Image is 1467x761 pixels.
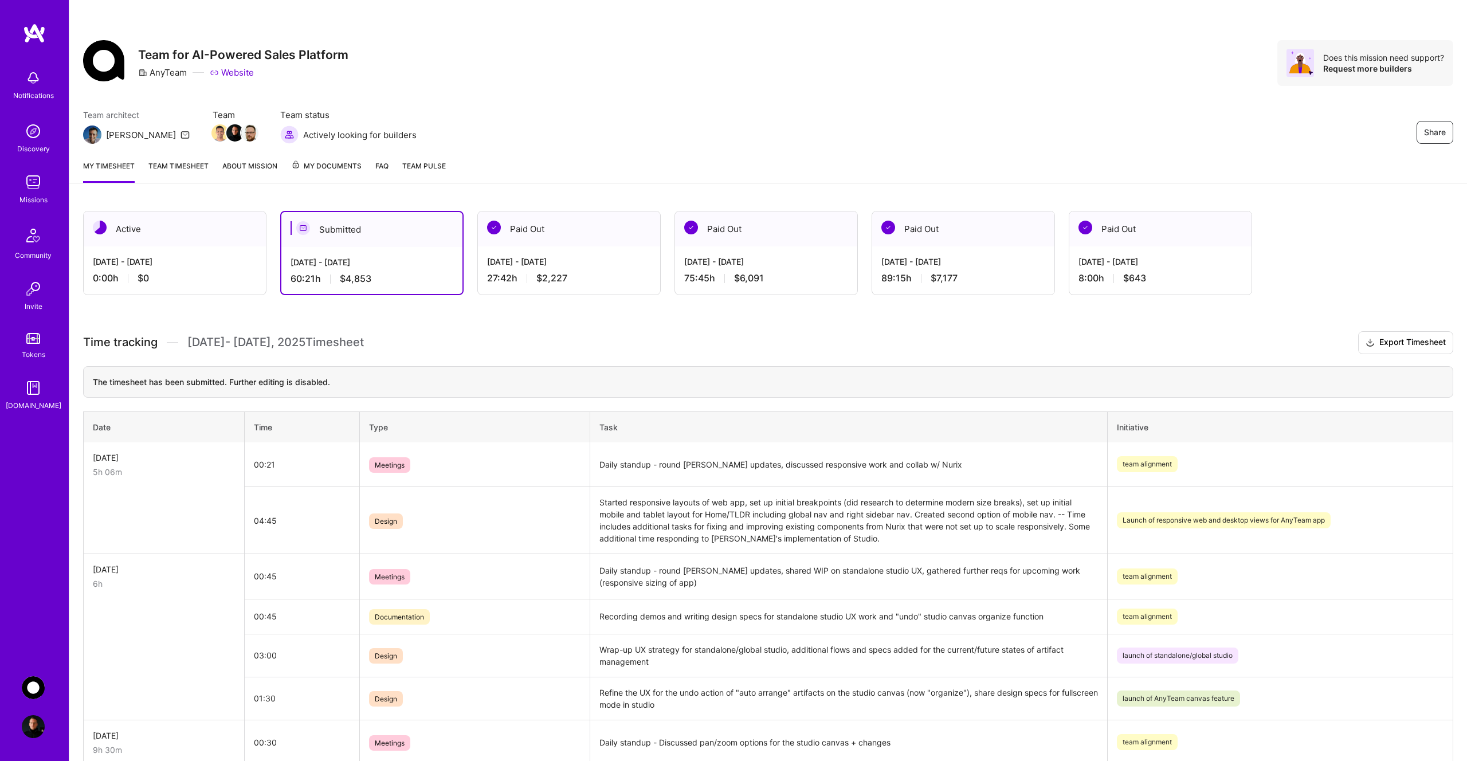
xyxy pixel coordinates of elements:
[1117,648,1238,664] span: launch of standalone/global studio
[1078,221,1092,234] img: Paid Out
[303,129,417,141] span: Actively looking for builders
[1078,272,1242,284] div: 8:00 h
[487,272,651,284] div: 27:42 h
[84,211,266,246] div: Active
[93,563,235,575] div: [DATE]
[280,109,417,121] span: Team status
[210,66,254,79] a: Website
[1117,568,1178,585] span: team alignment
[19,194,48,206] div: Missions
[93,272,257,284] div: 0:00 h
[22,120,45,143] img: discovery
[675,211,857,246] div: Paid Out
[1286,49,1314,77] img: Avatar
[590,442,1108,487] td: Daily standup - round [PERSON_NAME] updates, discussed responsive work and collab w/ Nurix
[369,609,430,625] span: Documentation
[291,160,362,172] span: My Documents
[369,648,403,664] span: Design
[375,160,389,183] a: FAQ
[280,125,299,144] img: Actively looking for builders
[245,634,360,677] td: 03:00
[402,162,446,170] span: Team Pulse
[590,411,1108,442] th: Task
[83,160,135,183] a: My timesheet
[13,89,54,101] div: Notifications
[83,40,124,81] img: Company Logo
[15,249,52,261] div: Community
[872,211,1054,246] div: Paid Out
[487,221,501,234] img: Paid Out
[25,300,42,312] div: Invite
[1108,411,1453,442] th: Initiative
[241,124,258,142] img: Team Member Avatar
[22,66,45,89] img: bell
[1123,272,1146,284] span: $643
[590,677,1108,720] td: Refine the UX for the undo action of "auto arrange" artifacts on the studio canvas (now "organize...
[93,256,257,268] div: [DATE] - [DATE]
[291,160,362,183] a: My Documents
[22,715,45,738] img: User Avatar
[1323,52,1444,63] div: Does this mission need support?
[6,399,61,411] div: [DOMAIN_NAME]
[83,366,1453,398] div: The timesheet has been submitted. Further editing is disabled.
[138,48,348,62] h3: Team for AI-Powered Sales Platform
[26,333,40,344] img: tokens
[19,222,47,249] img: Community
[22,376,45,399] img: guide book
[138,272,149,284] span: $0
[684,221,698,234] img: Paid Out
[590,599,1108,634] td: Recording demos and writing design specs for standalone studio UX work and "undo" studio canvas o...
[369,735,410,751] span: Meetings
[93,466,235,478] div: 5h 06m
[19,676,48,699] a: AnyTeam: Team for AI-Powered Sales Platform
[245,442,360,487] td: 00:21
[369,513,403,529] span: Design
[360,411,590,442] th: Type
[22,277,45,300] img: Invite
[1117,609,1178,625] span: team alignment
[1417,121,1453,144] button: Share
[340,273,371,285] span: $4,853
[245,487,360,554] td: 04:45
[84,411,245,442] th: Date
[931,272,958,284] span: $7,177
[478,211,660,246] div: Paid Out
[369,691,403,707] span: Design
[245,677,360,720] td: 01:30
[369,457,410,473] span: Meetings
[83,335,158,350] span: Time tracking
[590,487,1108,554] td: Started responsive layouts of web app, set up initial breakpoints (did research to determine mode...
[83,109,190,121] span: Team architect
[226,124,244,142] img: Team Member Avatar
[17,143,50,155] div: Discovery
[181,130,190,139] i: icon Mail
[1117,512,1331,528] span: Launch of responsive web and desktop views for AnyTeam app
[245,599,360,634] td: 00:45
[22,171,45,194] img: teamwork
[93,729,235,742] div: [DATE]
[22,348,45,360] div: Tokens
[402,160,446,183] a: Team Pulse
[1117,734,1178,750] span: team alignment
[1323,63,1444,74] div: Request more builders
[83,125,101,144] img: Team Architect
[281,212,462,247] div: Submitted
[1117,456,1178,472] span: team alignment
[1358,331,1453,354] button: Export Timesheet
[590,634,1108,677] td: Wrap-up UX strategy for standalone/global studio, additional flows and specs added for the curren...
[106,129,176,141] div: [PERSON_NAME]
[1078,256,1242,268] div: [DATE] - [DATE]
[487,256,651,268] div: [DATE] - [DATE]
[213,123,227,143] a: Team Member Avatar
[138,66,187,79] div: AnyTeam
[881,256,1045,268] div: [DATE] - [DATE]
[222,160,277,183] a: About Mission
[684,256,848,268] div: [DATE] - [DATE]
[1069,211,1252,246] div: Paid Out
[881,272,1045,284] div: 89:15 h
[93,744,235,756] div: 9h 30m
[93,578,235,590] div: 6h
[291,273,453,285] div: 60:21 h
[245,554,360,599] td: 00:45
[227,123,242,143] a: Team Member Avatar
